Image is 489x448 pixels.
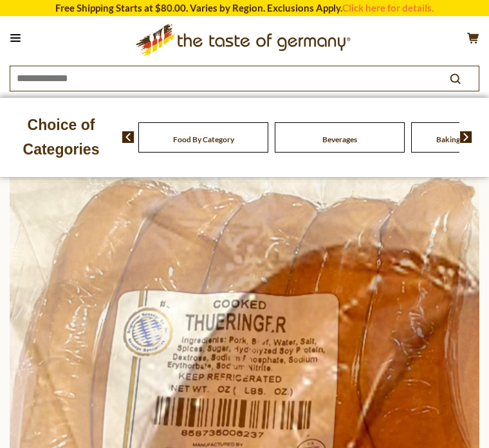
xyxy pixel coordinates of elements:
a: Food By Category [173,135,234,144]
a: Beverages [322,135,357,144]
img: previous arrow [122,131,134,143]
img: next arrow [460,131,472,143]
a: Click here for details. [342,2,434,14]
